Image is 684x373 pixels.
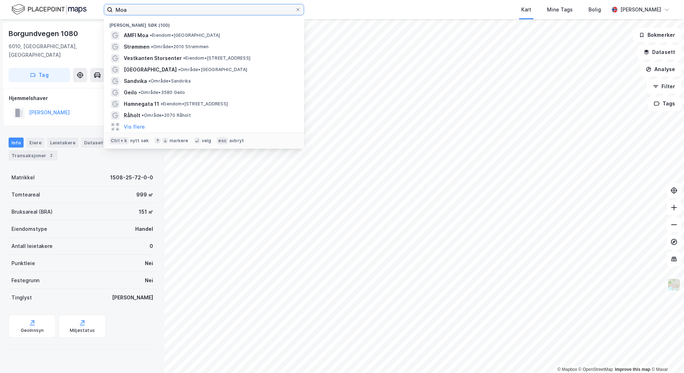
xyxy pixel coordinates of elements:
div: velg [202,138,211,144]
button: Bokmerker [633,28,681,42]
div: Ctrl + k [109,137,129,144]
button: Analyse [640,62,681,76]
div: 999 ㎡ [136,190,153,199]
div: Datasett [81,138,108,148]
img: logo.f888ab2527a4732fd821a326f86c7f29.svg [11,3,87,16]
div: avbryt [229,138,244,144]
span: AMFI Moa [124,31,148,40]
div: Matrikkel [11,173,35,182]
button: Tag [9,68,70,82]
div: Tomteareal [11,190,40,199]
div: Handel [135,225,153,233]
div: Kontrollprogram for chat [648,339,684,373]
span: Råholt [124,111,140,120]
span: Eiendom • [GEOGRAPHIC_DATA] [150,33,220,38]
a: Mapbox [557,367,577,372]
div: Borgundvegen 1080 [9,28,79,39]
div: Miljøstatus [70,328,95,333]
div: Transaksjoner [9,150,58,160]
div: Nei [145,276,153,285]
div: Leietakere [47,138,78,148]
input: Søk på adresse, matrikkel, gårdeiere, leietakere eller personer [113,4,295,15]
div: Tinglyst [11,293,32,302]
div: Kart [521,5,531,14]
div: 2 [48,152,55,159]
a: OpenStreetMap [578,367,613,372]
button: Tags [648,96,681,111]
span: • [178,67,180,72]
div: Antall leietakere [11,242,53,250]
span: Strømmen [124,43,150,51]
span: • [161,101,163,106]
a: Improve this map [615,367,650,372]
div: Mine Tags [547,5,573,14]
div: 151 ㎡ [139,208,153,216]
span: Vestkanten Storsenter [124,54,182,63]
span: • [151,44,153,49]
button: Filter [647,79,681,94]
button: Vis flere [124,123,145,131]
span: [GEOGRAPHIC_DATA] [124,65,177,74]
span: Område • 3580 Geilo [138,90,185,95]
div: Eiendomstype [11,225,47,233]
span: • [142,113,144,118]
span: • [138,90,141,95]
span: Område • Sandvika [148,78,191,84]
div: nytt søk [130,138,149,144]
span: Geilo [124,88,137,97]
div: 6010, [GEOGRAPHIC_DATA], [GEOGRAPHIC_DATA] [9,42,121,59]
span: Hamnegata 11 [124,100,159,108]
div: esc [217,137,228,144]
div: Bolig [588,5,601,14]
div: Nei [145,259,153,268]
div: Info [9,138,24,148]
span: Område • [GEOGRAPHIC_DATA] [178,67,247,73]
span: • [148,78,151,84]
div: [PERSON_NAME] søk (100) [104,17,304,30]
div: Geoinnsyn [21,328,44,333]
img: Z [667,278,681,292]
div: 0 [150,242,153,250]
span: • [150,33,152,38]
span: Område • 2070 Råholt [142,113,191,118]
span: • [183,55,185,61]
span: Sandvika [124,77,147,85]
div: Bruksareal (BRA) [11,208,53,216]
div: Eiere [26,138,44,148]
div: Punktleie [11,259,35,268]
iframe: Chat Widget [648,339,684,373]
div: [PERSON_NAME] [112,293,153,302]
span: Eiendom • [STREET_ADDRESS] [183,55,250,61]
button: Datasett [637,45,681,59]
div: [PERSON_NAME] [620,5,661,14]
span: Eiendom • [STREET_ADDRESS] [161,101,228,107]
span: Område • 2010 Strømmen [151,44,209,50]
div: markere [170,138,188,144]
div: Festegrunn [11,276,39,285]
div: 1508-25-72-0-0 [110,173,153,182]
div: Hjemmelshaver [9,94,156,103]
